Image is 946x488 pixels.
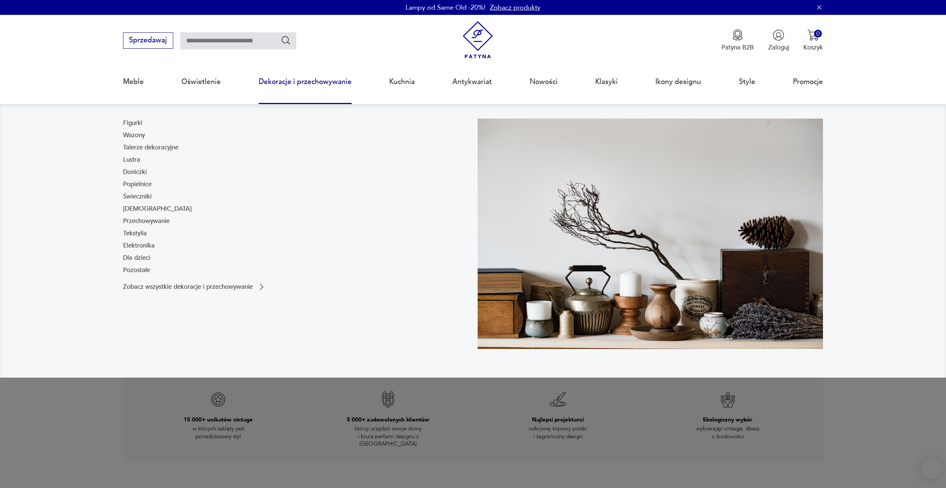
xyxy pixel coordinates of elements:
a: Zobacz produkty [490,3,540,12]
button: Szukaj [281,35,291,46]
a: Sprzedawaj [123,38,173,44]
img: Ikona medalu [732,29,743,41]
button: Sprzedawaj [123,32,173,49]
button: Patyna B2B [721,29,754,52]
a: Tekstylia [123,229,147,238]
a: [DEMOGRAPHIC_DATA] [123,204,192,213]
a: Style [739,65,755,99]
a: Pozostałe [123,266,150,275]
a: Lustra [123,155,140,164]
a: Dla dzieci [123,253,150,262]
a: Dekoracje i przechowywanie [259,65,352,99]
p: Zobacz wszystkie dekoracje i przechowywanie [123,284,253,290]
p: Zaloguj [768,43,789,52]
a: Talerze dekoracyjne [123,143,178,152]
img: Patyna - sklep z meblami i dekoracjami vintage [459,21,497,59]
p: Koszyk [803,43,823,52]
a: Ikony designu [655,65,701,99]
a: Kuchnia [389,65,415,99]
a: Doniczki [123,168,147,177]
p: Patyna B2B [721,43,754,52]
div: 0 [814,30,822,38]
a: Figurki [123,119,142,127]
img: Ikonka użytkownika [773,29,784,41]
a: Popielnice [123,180,152,189]
a: Elektronika [123,241,155,250]
a: Zobacz wszystkie dekoracje i przechowywanie [123,282,266,291]
button: 0Koszyk [803,29,823,52]
a: Klasyki [595,65,618,99]
button: Zaloguj [768,29,789,52]
p: Lampy od Same Old -20%! [406,3,485,12]
a: Nowości [530,65,558,99]
a: Ikona medaluPatyna B2B [721,29,754,52]
a: Promocje [793,65,823,99]
img: Ikona koszyka [807,29,819,41]
iframe: Smartsupp widget button [921,458,942,479]
a: Antykwariat [452,65,492,99]
a: Oświetlenie [181,65,221,99]
a: Wazony [123,131,145,140]
a: Meble [123,65,144,99]
img: cfa44e985ea346226f89ee8969f25989.jpg [478,119,823,349]
a: Świeczniki [123,192,152,201]
a: Przechowywanie [123,217,169,226]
